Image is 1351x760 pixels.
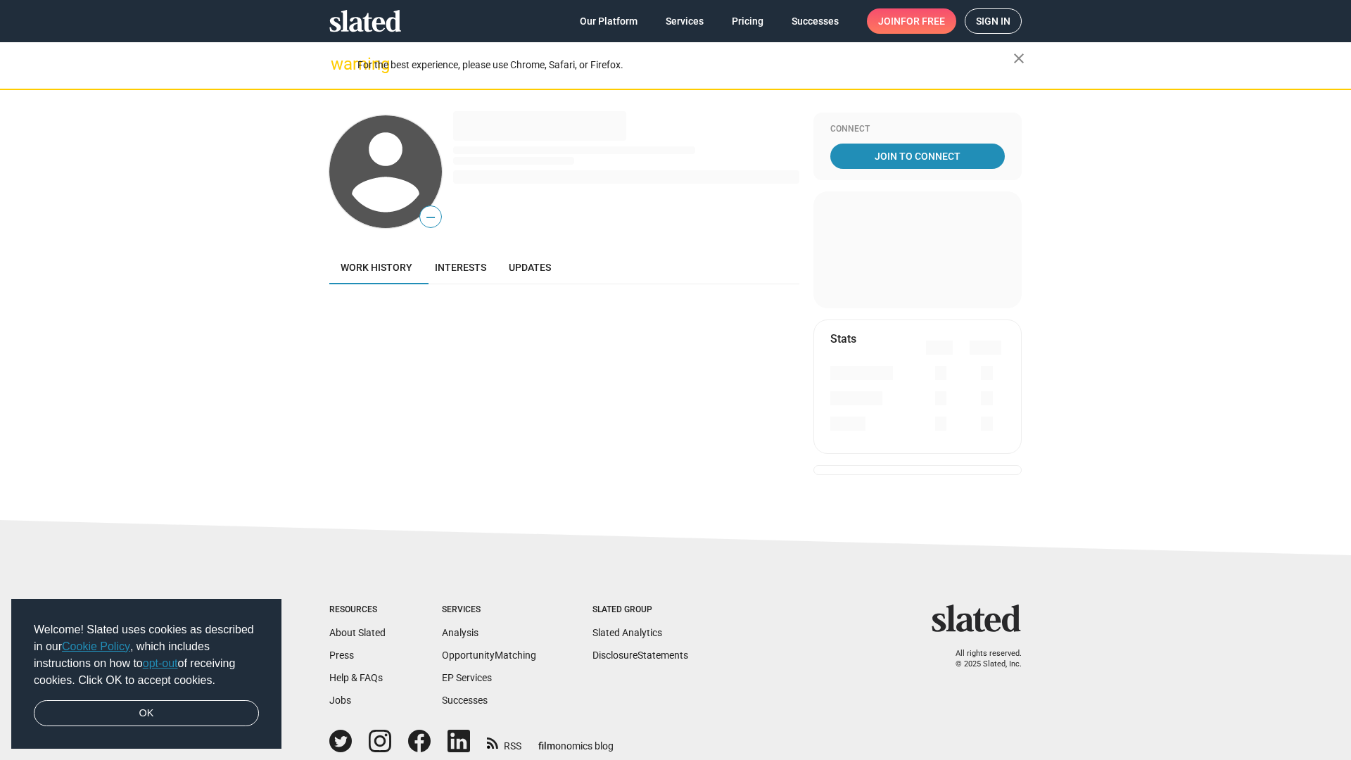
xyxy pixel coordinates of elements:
[592,627,662,638] a: Slated Analytics
[1010,50,1027,67] mat-icon: close
[732,8,763,34] span: Pricing
[830,331,856,346] mat-card-title: Stats
[792,8,839,34] span: Successes
[497,251,562,284] a: Updates
[721,8,775,34] a: Pricing
[442,672,492,683] a: EP Services
[487,731,521,753] a: RSS
[329,251,424,284] a: Work history
[62,640,130,652] a: Cookie Policy
[34,621,259,689] span: Welcome! Slated uses cookies as described in our , which includes instructions on how to of recei...
[965,8,1022,34] a: Sign in
[592,650,688,661] a: DisclosureStatements
[833,144,1002,169] span: Join To Connect
[569,8,649,34] a: Our Platform
[435,262,486,273] span: Interests
[329,672,383,683] a: Help & FAQs
[654,8,715,34] a: Services
[509,262,551,273] span: Updates
[878,8,945,34] span: Join
[538,728,614,753] a: filmonomics blog
[976,9,1010,33] span: Sign in
[11,599,281,749] div: cookieconsent
[442,627,478,638] a: Analysis
[580,8,638,34] span: Our Platform
[666,8,704,34] span: Services
[442,604,536,616] div: Services
[329,627,386,638] a: About Slated
[830,124,1005,135] div: Connect
[329,604,386,616] div: Resources
[780,8,850,34] a: Successes
[592,604,688,616] div: Slated Group
[420,208,441,227] span: —
[357,56,1013,75] div: For the best experience, please use Chrome, Safari, or Firefox.
[341,262,412,273] span: Work history
[867,8,956,34] a: Joinfor free
[538,740,555,752] span: film
[34,700,259,727] a: dismiss cookie message
[442,695,488,706] a: Successes
[424,251,497,284] a: Interests
[329,650,354,661] a: Press
[442,650,536,661] a: OpportunityMatching
[941,649,1022,669] p: All rights reserved. © 2025 Slated, Inc.
[901,8,945,34] span: for free
[143,657,178,669] a: opt-out
[331,56,348,72] mat-icon: warning
[830,144,1005,169] a: Join To Connect
[329,695,351,706] a: Jobs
